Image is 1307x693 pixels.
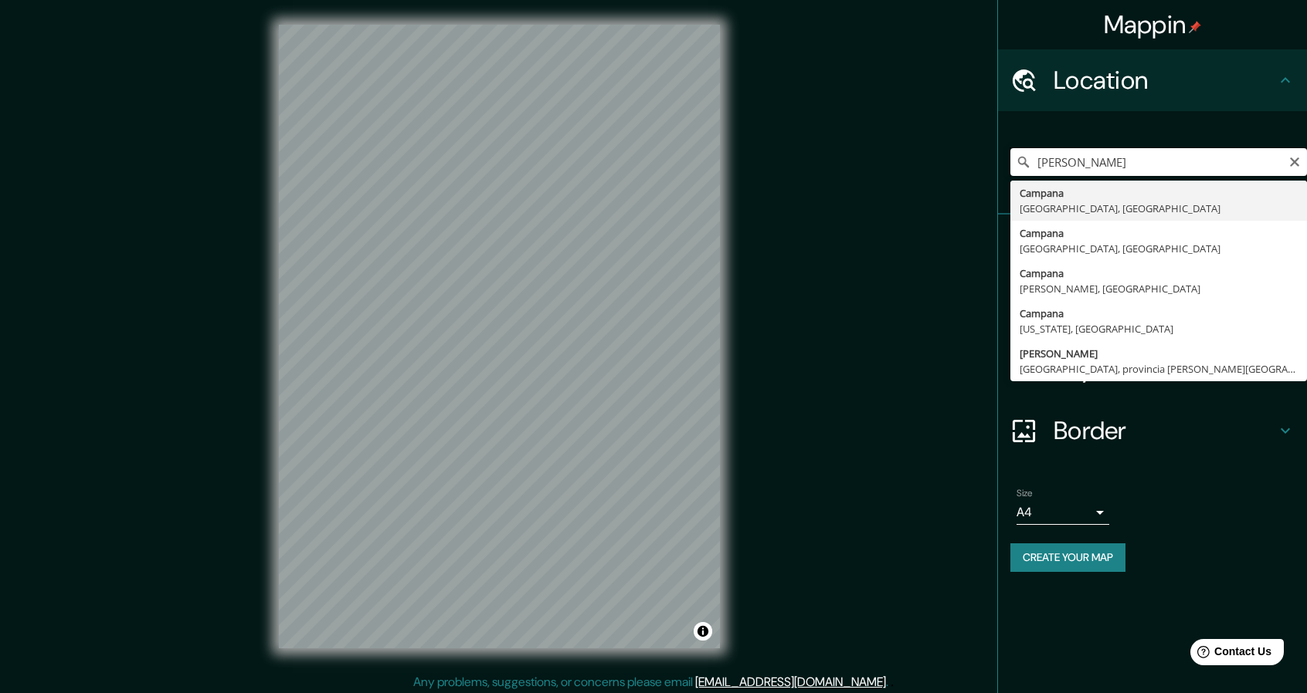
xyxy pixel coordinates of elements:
div: [PERSON_NAME] [1020,346,1298,361]
canvas: Map [279,25,720,648]
div: [GEOGRAPHIC_DATA], [GEOGRAPHIC_DATA] [1020,201,1298,216]
div: Location [998,49,1307,111]
img: pin-icon.png [1189,21,1201,33]
div: [US_STATE], [GEOGRAPHIC_DATA] [1020,321,1298,336]
h4: Location [1054,65,1276,96]
h4: Border [1054,415,1276,446]
button: Toggle attribution [694,622,712,641]
div: Pins [998,215,1307,276]
button: Create your map [1010,543,1125,572]
div: Campana [1020,185,1298,201]
h4: Mappin [1104,9,1202,40]
div: [GEOGRAPHIC_DATA], provincia [PERSON_NAME][GEOGRAPHIC_DATA], [GEOGRAPHIC_DATA] [1020,361,1298,377]
div: A4 [1017,500,1109,525]
div: . [891,673,894,691]
button: Clear [1288,154,1301,168]
div: Border [998,400,1307,461]
div: Style [998,276,1307,338]
input: Pick your city or area [1010,148,1307,176]
iframe: Help widget launcher [1170,633,1290,676]
h4: Layout [1054,353,1276,384]
div: Campana [1020,306,1298,321]
label: Size [1017,487,1033,500]
p: Any problems, suggestions, or concerns please email . [413,673,888,691]
div: Campana [1020,265,1298,281]
a: [EMAIL_ADDRESS][DOMAIN_NAME] [695,674,886,690]
div: Campana [1020,225,1298,241]
div: [PERSON_NAME], [GEOGRAPHIC_DATA] [1020,281,1298,296]
div: Layout [998,338,1307,400]
div: . [888,673,891,691]
div: [GEOGRAPHIC_DATA], [GEOGRAPHIC_DATA] [1020,241,1298,256]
